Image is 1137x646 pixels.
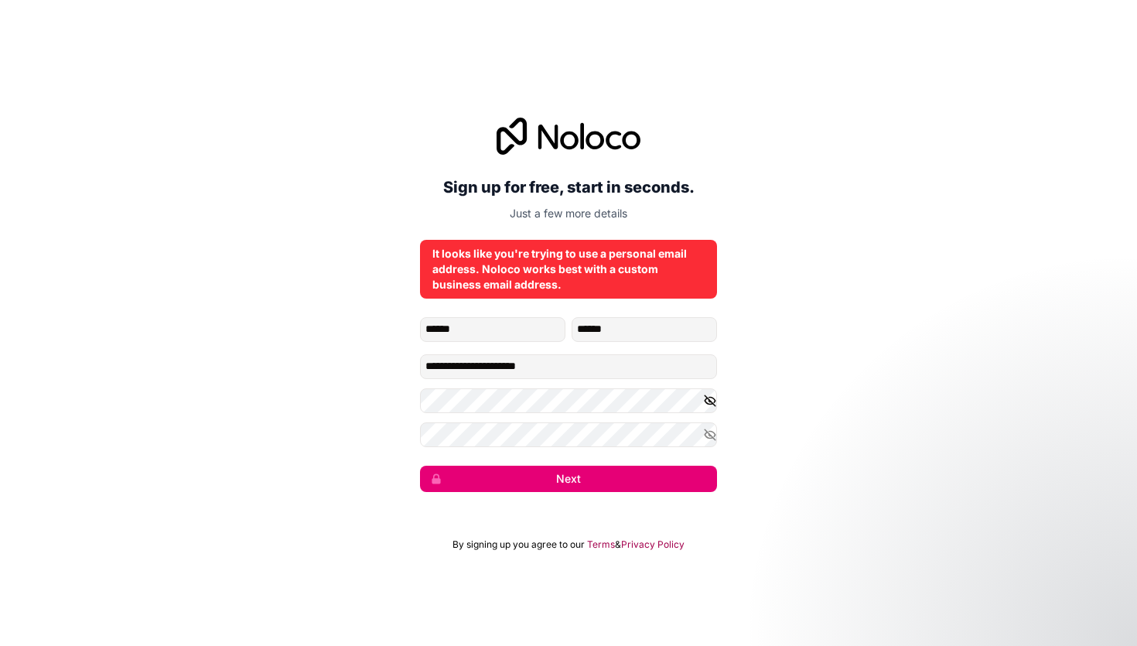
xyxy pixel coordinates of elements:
[420,354,717,379] input: Email address
[587,538,615,551] a: Terms
[828,530,1137,638] iframe: Intercom notifications message
[420,388,717,413] input: Password
[420,173,717,201] h2: Sign up for free, start in seconds.
[572,317,717,342] input: family-name
[621,538,685,551] a: Privacy Policy
[420,422,717,447] input: Confirm password
[615,538,621,551] span: &
[452,538,585,551] span: By signing up you agree to our
[420,466,717,492] button: Next
[432,246,705,292] div: It looks like you're trying to use a personal email address. Noloco works best with a custom busi...
[420,317,565,342] input: given-name
[420,206,717,221] p: Just a few more details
